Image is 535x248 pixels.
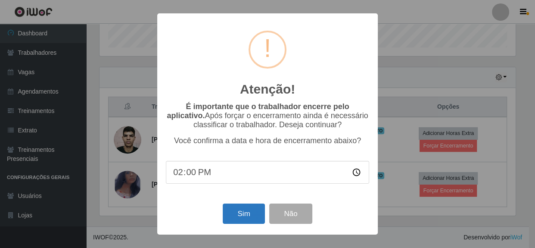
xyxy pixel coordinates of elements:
button: Não [269,204,312,224]
h2: Atenção! [240,82,295,97]
p: Após forçar o encerramento ainda é necessário classificar o trabalhador. Deseja continuar? [166,102,369,129]
b: É importante que o trabalhador encerre pelo aplicativo. [167,102,349,120]
p: Você confirma a data e hora de encerramento abaixo? [166,136,369,145]
button: Sim [223,204,264,224]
